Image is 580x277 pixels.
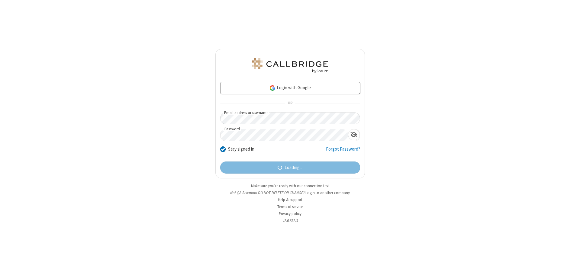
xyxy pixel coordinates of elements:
input: Email address or username [220,112,360,124]
button: Loading... [220,161,360,174]
a: Login with Google [220,82,360,94]
div: Show password [348,129,360,140]
img: google-icon.png [269,85,276,91]
a: Privacy policy [279,211,301,216]
img: QA Selenium DO NOT DELETE OR CHANGE [251,58,329,73]
button: Login to another company [305,190,350,196]
label: Stay signed in [228,146,254,153]
span: OR [285,99,295,108]
li: v2.6.352.3 [215,218,365,223]
iframe: Chat [565,261,575,273]
a: Terms of service [277,204,303,209]
a: Forgot Password? [326,146,360,157]
li: Not QA Selenium DO NOT DELETE OR CHANGE? [215,190,365,196]
input: Password [221,129,348,141]
a: Make sure you're ready with our connection test [251,183,329,188]
a: Help & support [278,197,302,202]
span: Loading... [285,164,302,171]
